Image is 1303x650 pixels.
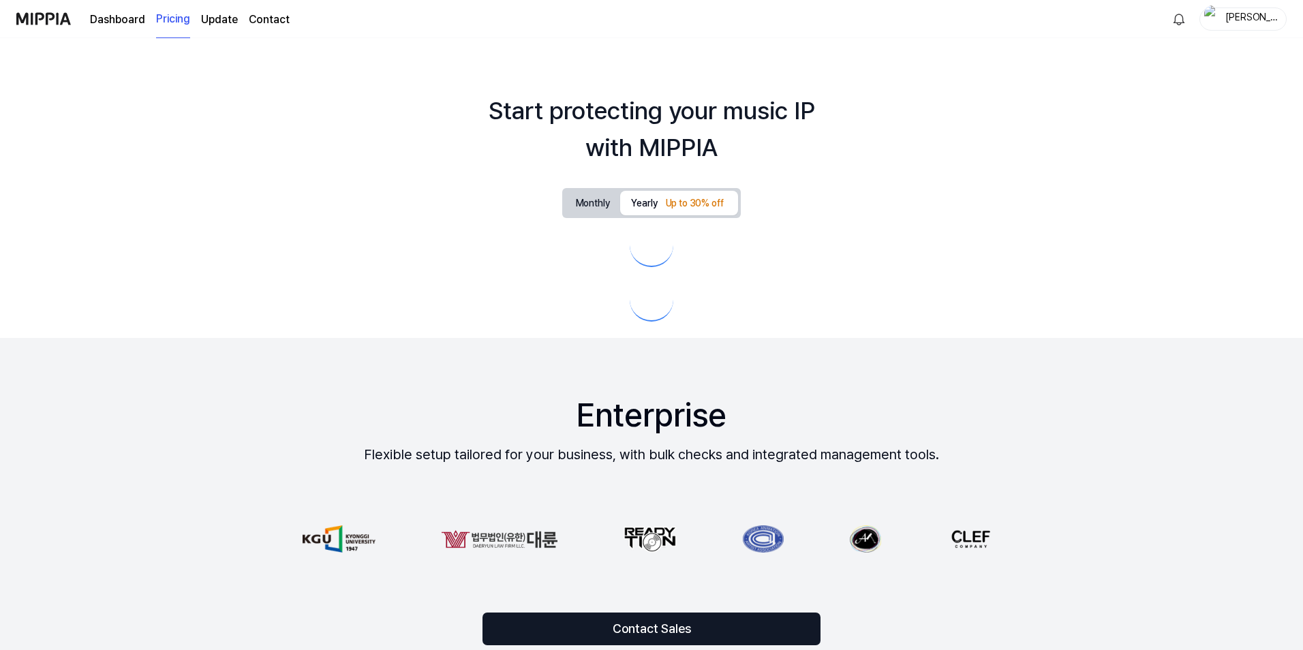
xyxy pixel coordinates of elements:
[1225,11,1278,26] div: [PERSON_NAME]
[482,613,821,645] button: Contact Sales
[741,525,783,553] img: partner-logo-3
[622,525,675,553] img: partner-logo-2
[848,525,880,553] img: partner-logo-4
[201,12,238,28] a: Update
[440,525,557,553] img: partner-logo-1
[577,392,726,438] div: Enterprise
[1171,11,1187,27] img: 알림
[565,193,621,214] button: Monthly
[620,191,738,215] button: Yearly
[1199,7,1287,31] button: profile[PERSON_NAME]
[662,196,728,212] div: Up to 30% off
[90,12,145,28] a: Dashboard
[156,1,190,38] a: Pricing
[364,444,939,465] div: Flexible setup tailored for your business, with bulk checks and integrated management tools.
[1204,5,1221,33] img: profile
[301,525,374,553] img: partner-logo-0
[249,12,290,28] a: Contact
[945,525,994,553] img: partner-logo-5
